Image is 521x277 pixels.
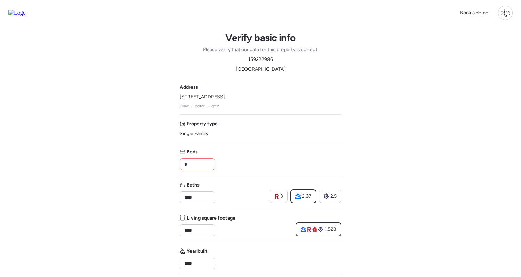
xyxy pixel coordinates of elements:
[236,66,286,73] span: [GEOGRAPHIC_DATA]
[206,103,208,109] span: •
[225,32,295,43] h1: Verify basic info
[187,120,218,127] span: Property type
[187,248,208,255] span: Year built
[187,149,198,156] span: Beds
[280,193,283,200] span: 3
[248,56,273,63] span: 159222986
[187,182,200,189] span: Baths
[460,10,488,16] span: Book a demo
[8,10,26,16] img: Logo
[180,103,189,109] a: Zillow
[209,103,220,109] a: Redfin
[180,130,208,137] span: Single Family
[330,193,337,200] span: 2.5
[203,46,318,53] span: Please verify that our data for this property is correct.
[302,193,311,200] span: 2.67
[190,103,192,109] span: •
[180,94,225,101] span: [STREET_ADDRESS]
[325,226,336,233] span: 1,528
[187,215,235,222] span: Living square footage
[194,103,205,109] a: Realtor
[180,84,198,91] span: Address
